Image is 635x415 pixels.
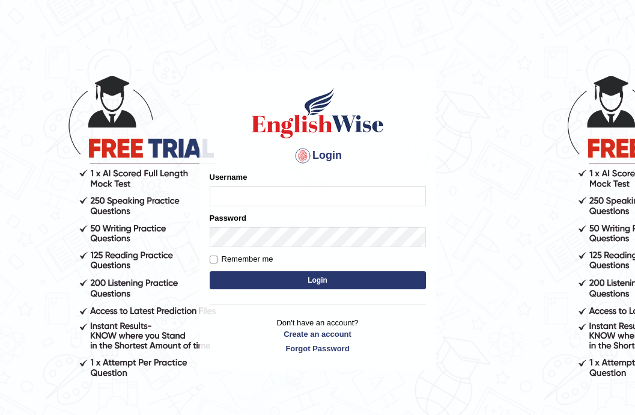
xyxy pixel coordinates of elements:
[210,256,217,263] input: Remember me
[210,317,426,354] p: Don't have an account?
[210,253,273,265] label: Remember me
[210,212,246,224] label: Password
[249,86,386,140] img: Logo of English Wise sign in for intelligent practice with AI
[210,271,426,289] button: Login
[210,146,426,165] h4: Login
[210,343,426,354] a: Forgot Password
[210,328,426,340] a: Create an account
[210,171,248,183] label: Username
